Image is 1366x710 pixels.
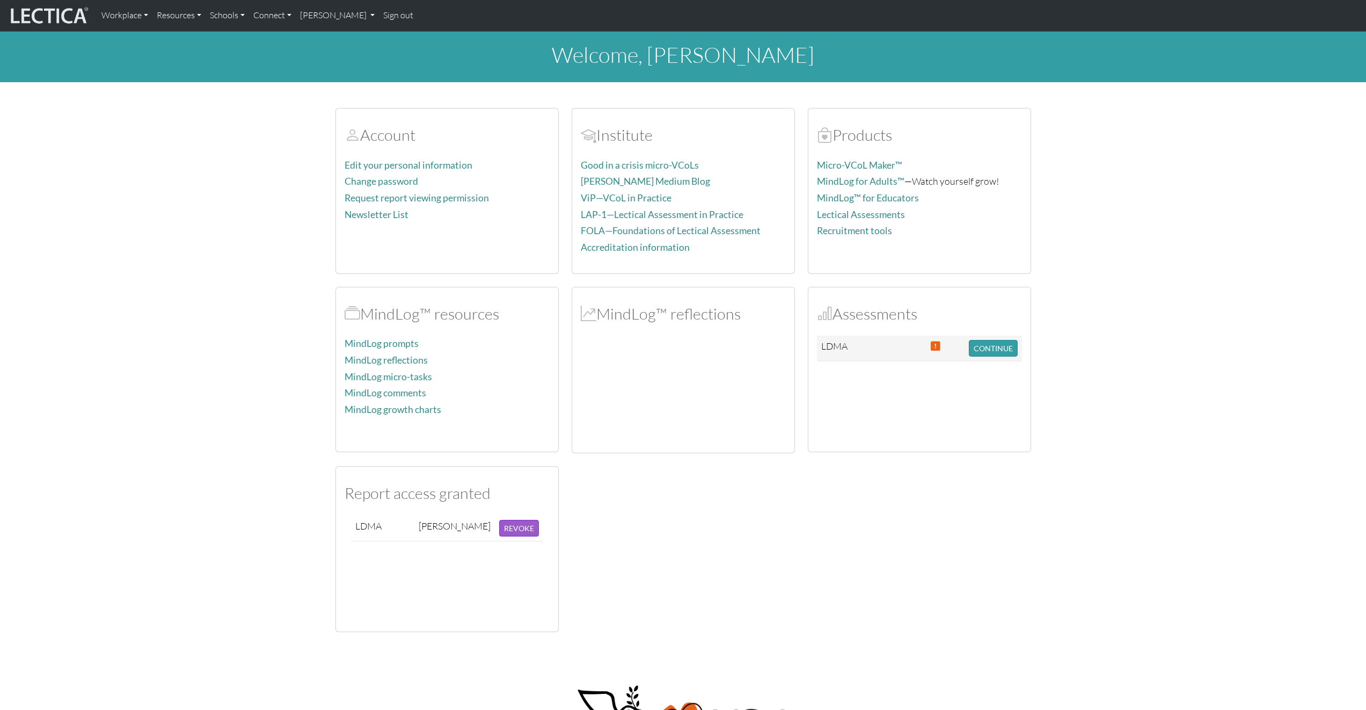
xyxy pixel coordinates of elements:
a: MindLog™ for Educators [817,192,919,204]
a: Edit your personal information [345,160,472,171]
a: Resources [152,4,206,27]
h2: Products [817,126,1022,144]
h2: MindLog™ reflections [581,305,786,323]
button: CONTINUE [969,340,1018,357]
a: [PERSON_NAME] Medium Blog [581,176,710,187]
h2: Assessments [817,305,1022,323]
span: Account [581,125,596,144]
a: ViP—VCoL in Practice [581,192,671,204]
a: Recruitment tools [817,225,892,236]
h2: Report access granted [345,484,550,503]
div: [PERSON_NAME] [419,520,491,532]
a: Request report viewing permission [345,192,489,204]
a: Micro-VCoL Maker™ [817,160,902,171]
h2: Account [345,126,550,144]
td: LDMA [817,336,861,361]
td: LDMA [351,516,414,541]
a: [PERSON_NAME] [296,4,379,27]
h2: Institute [581,126,786,144]
a: Newsletter List [345,209,408,220]
a: MindLog for Adults™ [817,176,904,187]
h2: MindLog™ resources [345,305,550,323]
a: Accreditation information [581,242,690,253]
a: Connect [249,4,296,27]
a: LAP-1—Lectical Assessment in Practice [581,209,743,220]
a: Schools [206,4,249,27]
span: This Assessment is due soon, 2025-08-11 17:00 [931,340,940,352]
button: REVOKE [499,520,539,537]
a: MindLog prompts [345,338,419,349]
span: Account [345,125,360,144]
a: Workplace [97,4,152,27]
span: Assessments [817,304,832,323]
a: FOLA—Foundations of Lectical Assessment [581,225,761,236]
a: Change password [345,176,418,187]
span: Products [817,125,832,144]
span: MindLog [581,304,596,323]
a: Sign out [379,4,418,27]
a: MindLog comments [345,387,426,399]
a: Good in a crisis micro-VCoLs [581,160,699,171]
a: MindLog reflections [345,354,428,366]
p: —Watch yourself grow! [817,173,1022,189]
img: lecticalive [8,5,89,26]
a: MindLog growth charts [345,404,441,415]
span: MindLog™ resources [345,304,360,323]
a: MindLog micro-tasks [345,371,432,382]
a: Lectical Assessments [817,209,905,220]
